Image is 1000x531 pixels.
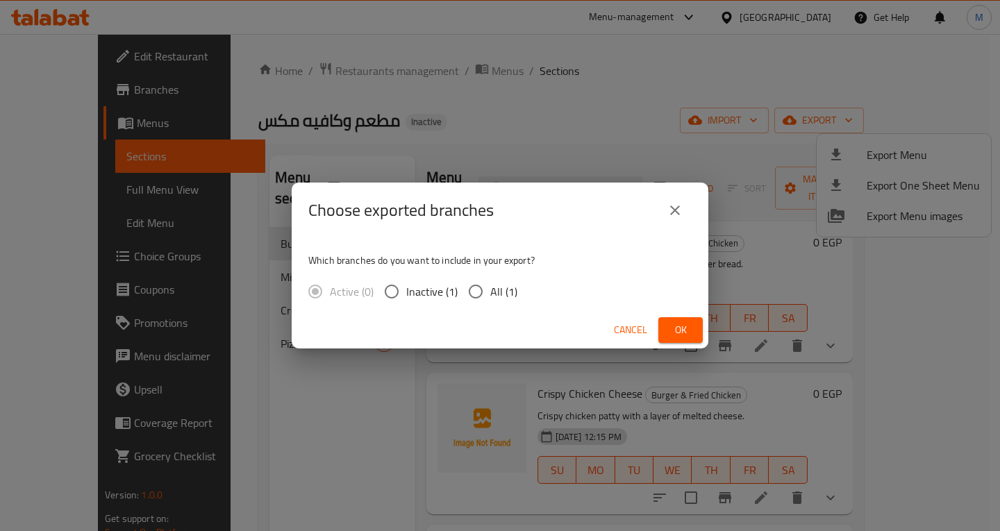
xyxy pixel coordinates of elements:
button: Cancel [608,317,653,343]
h2: Choose exported branches [308,199,494,221]
span: All (1) [490,283,517,300]
span: Ok [669,321,692,339]
button: close [658,194,692,227]
button: Ok [658,317,703,343]
span: Active (0) [330,283,374,300]
span: Cancel [614,321,647,339]
p: Which branches do you want to include in your export? [308,253,692,267]
span: Inactive (1) [406,283,458,300]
